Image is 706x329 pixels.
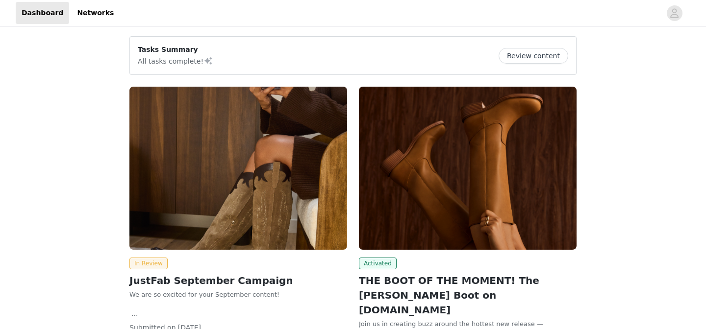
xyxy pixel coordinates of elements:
h2: THE BOOT OF THE MOMENT! The [PERSON_NAME] Boot on [DOMAIN_NAME] [359,273,577,317]
p: Tasks Summary [138,45,213,55]
h2: JustFab September Campaign [129,273,347,288]
a: Networks [71,2,120,24]
img: JustFab [359,87,577,250]
button: Review content [499,48,568,64]
p: We are so excited for your September content! [129,290,347,300]
span: In Review [129,258,168,269]
div: avatar [670,5,679,21]
a: Dashboard [16,2,69,24]
p: All tasks complete! [138,55,213,67]
img: JustFab [129,87,347,250]
span: Activated [359,258,397,269]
